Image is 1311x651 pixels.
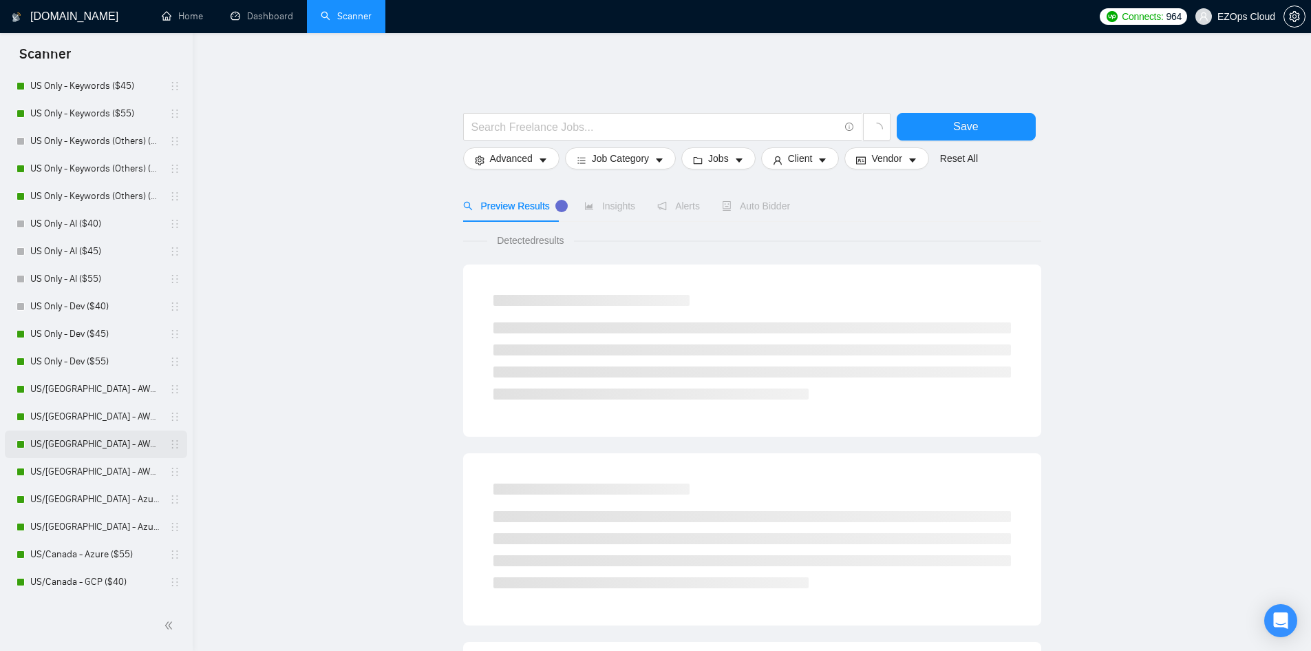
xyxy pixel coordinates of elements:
[30,348,161,375] a: US Only - Dev ($55)
[30,596,161,623] a: US/Canada - GCP ($45)
[8,44,82,73] span: Scanner
[12,6,21,28] img: logo
[1283,6,1305,28] button: setting
[844,147,928,169] button: idcardVendorcaret-down
[1199,12,1208,21] span: user
[471,118,839,136] input: Search Freelance Jobs...
[231,10,293,22] a: dashboardDashboard
[169,356,180,367] span: holder
[30,568,161,596] a: US/Canada - GCP ($40)
[30,486,161,513] a: US/[GEOGRAPHIC_DATA] - Azure ($40)
[30,72,161,100] a: US Only - Keywords ($45)
[681,147,756,169] button: folderJobscaret-down
[169,411,180,422] span: holder
[30,210,161,238] a: US Only - AI ($40)
[722,200,790,211] span: Auto Bidder
[538,155,548,165] span: caret-down
[1166,9,1181,24] span: 964
[708,151,729,166] span: Jobs
[30,320,161,348] a: US Only - Dev ($45)
[169,384,180,395] span: holder
[169,246,180,257] span: holder
[169,329,180,340] span: holder
[30,403,161,431] a: US/[GEOGRAPHIC_DATA] - AWS ($40)
[693,155,703,165] span: folder
[940,151,978,166] a: Reset All
[169,439,180,450] span: holder
[1107,11,1118,22] img: upwork-logo.png
[169,549,180,560] span: holder
[162,10,203,22] a: homeHome
[321,10,372,22] a: searchScanner
[577,155,586,165] span: bars
[490,151,533,166] span: Advanced
[584,200,635,211] span: Insights
[169,273,180,285] span: holder
[897,113,1036,141] button: Save
[856,155,866,165] span: idcard
[169,163,180,174] span: holder
[169,108,180,119] span: holder
[30,513,161,541] a: US/[GEOGRAPHIC_DATA] - Azure ($45)
[734,155,744,165] span: caret-down
[592,151,649,166] span: Job Category
[30,155,161,183] a: US Only - Keywords (Others) ($45)
[654,155,664,165] span: caret-down
[169,218,180,229] span: holder
[164,619,178,632] span: double-left
[30,375,161,403] a: US/[GEOGRAPHIC_DATA] - AWS (Best Clients) ($55)
[30,238,161,265] a: US Only - AI ($45)
[463,200,562,211] span: Preview Results
[169,466,180,477] span: holder
[584,201,594,211] span: area-chart
[30,183,161,210] a: US Only - Keywords (Others) ($55)
[845,123,854,132] span: info-circle
[30,458,161,486] a: US/[GEOGRAPHIC_DATA] - AWS ($55)
[908,155,917,165] span: caret-down
[30,127,161,155] a: US Only - Keywords (Others) ($40)
[565,147,676,169] button: barsJob Categorycaret-down
[30,265,161,293] a: US Only - AI ($55)
[788,151,813,166] span: Client
[871,123,883,135] span: loading
[1264,604,1297,637] div: Open Intercom Messenger
[169,136,180,147] span: holder
[761,147,840,169] button: userClientcaret-down
[169,191,180,202] span: holder
[169,577,180,588] span: holder
[871,151,902,166] span: Vendor
[818,155,827,165] span: caret-down
[1283,11,1305,22] a: setting
[475,155,484,165] span: setting
[487,233,573,248] span: Detected results
[1122,9,1163,24] span: Connects:
[169,301,180,312] span: holder
[1284,11,1305,22] span: setting
[773,155,782,165] span: user
[953,118,978,135] span: Save
[169,494,180,505] span: holder
[169,81,180,92] span: holder
[30,431,161,458] a: US/[GEOGRAPHIC_DATA] - AWS ($45)
[657,201,667,211] span: notification
[30,541,161,568] a: US/Canada - Azure ($55)
[463,147,559,169] button: settingAdvancedcaret-down
[657,200,700,211] span: Alerts
[169,521,180,533] span: holder
[722,201,732,211] span: robot
[30,293,161,320] a: US Only - Dev ($40)
[463,201,473,211] span: search
[30,100,161,127] a: US Only - Keywords ($55)
[555,200,568,212] div: Tooltip anchor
